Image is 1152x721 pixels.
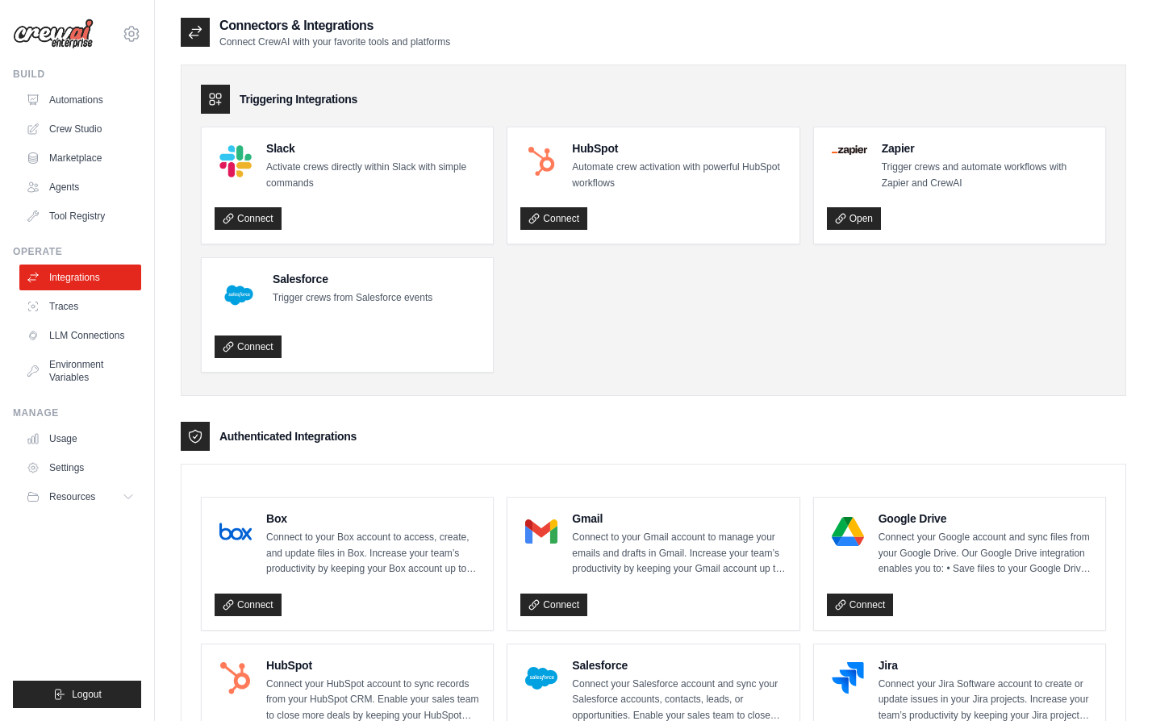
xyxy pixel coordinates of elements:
img: Gmail Logo [525,515,557,548]
div: Manage [13,406,141,419]
h4: Slack [266,140,480,156]
h3: Triggering Integrations [240,91,357,107]
h3: Authenticated Integrations [219,428,357,444]
h4: HubSpot [572,140,786,156]
a: Connect [520,207,587,230]
p: Connect to your Gmail account to manage your emails and drafts in Gmail. Increase your team’s pro... [572,530,786,577]
a: Traces [19,294,141,319]
p: Trigger crews and automate workflows with Zapier and CrewAI [882,160,1092,191]
a: Automations [19,87,141,113]
button: Logout [13,681,141,708]
img: Google Drive Logo [832,515,864,548]
a: Connect [520,594,587,616]
a: Settings [19,455,141,481]
img: Salesforce Logo [219,276,258,315]
h4: Jira [879,657,1092,673]
img: HubSpot Logo [525,145,557,177]
a: Integrations [19,265,141,290]
img: Zapier Logo [832,145,867,155]
a: Marketplace [19,145,141,171]
p: Connect to your Box account to access, create, and update files in Box. Increase your team’s prod... [266,530,480,577]
a: Environment Variables [19,352,141,390]
img: Logo [13,19,94,49]
img: Salesforce Logo [525,662,557,694]
a: Connect [215,207,282,230]
p: Connect your Google account and sync files from your Google Drive. Our Google Drive integration e... [879,530,1092,577]
h4: Salesforce [273,271,432,287]
h4: HubSpot [266,657,480,673]
h2: Connectors & Integrations [219,16,450,35]
p: Activate crews directly within Slack with simple commands [266,160,480,191]
p: Trigger crews from Salesforce events [273,290,432,306]
a: Tool Registry [19,203,141,229]
img: Box Logo [219,515,252,548]
span: Logout [72,688,102,701]
img: Jira Logo [832,662,864,694]
div: Operate [13,245,141,258]
p: Automate crew activation with powerful HubSpot workflows [572,160,786,191]
p: Connect CrewAI with your favorite tools and platforms [219,35,450,48]
h4: Salesforce [572,657,786,673]
h4: Google Drive [879,511,1092,527]
div: Build [13,68,141,81]
h4: Box [266,511,480,527]
a: Agents [19,174,141,200]
a: Connect [827,594,894,616]
button: Resources [19,484,141,510]
h4: Gmail [572,511,786,527]
h4: Zapier [882,140,1092,156]
a: LLM Connections [19,323,141,348]
a: Usage [19,426,141,452]
a: Crew Studio [19,116,141,142]
img: HubSpot Logo [219,662,252,694]
img: Slack Logo [219,145,252,177]
a: Connect [215,594,282,616]
a: Connect [215,335,282,358]
span: Resources [49,490,95,503]
a: Open [827,207,881,230]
